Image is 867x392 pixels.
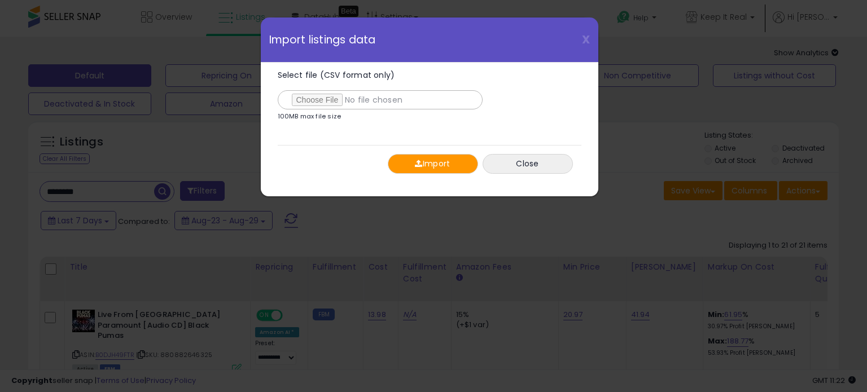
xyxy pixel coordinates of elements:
p: 100MB max file size [278,113,341,120]
button: Close [483,154,573,174]
button: Import [388,154,478,174]
span: Select file (CSV format only) [278,69,395,81]
span: Import listings data [269,34,376,45]
span: X [582,32,590,47]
